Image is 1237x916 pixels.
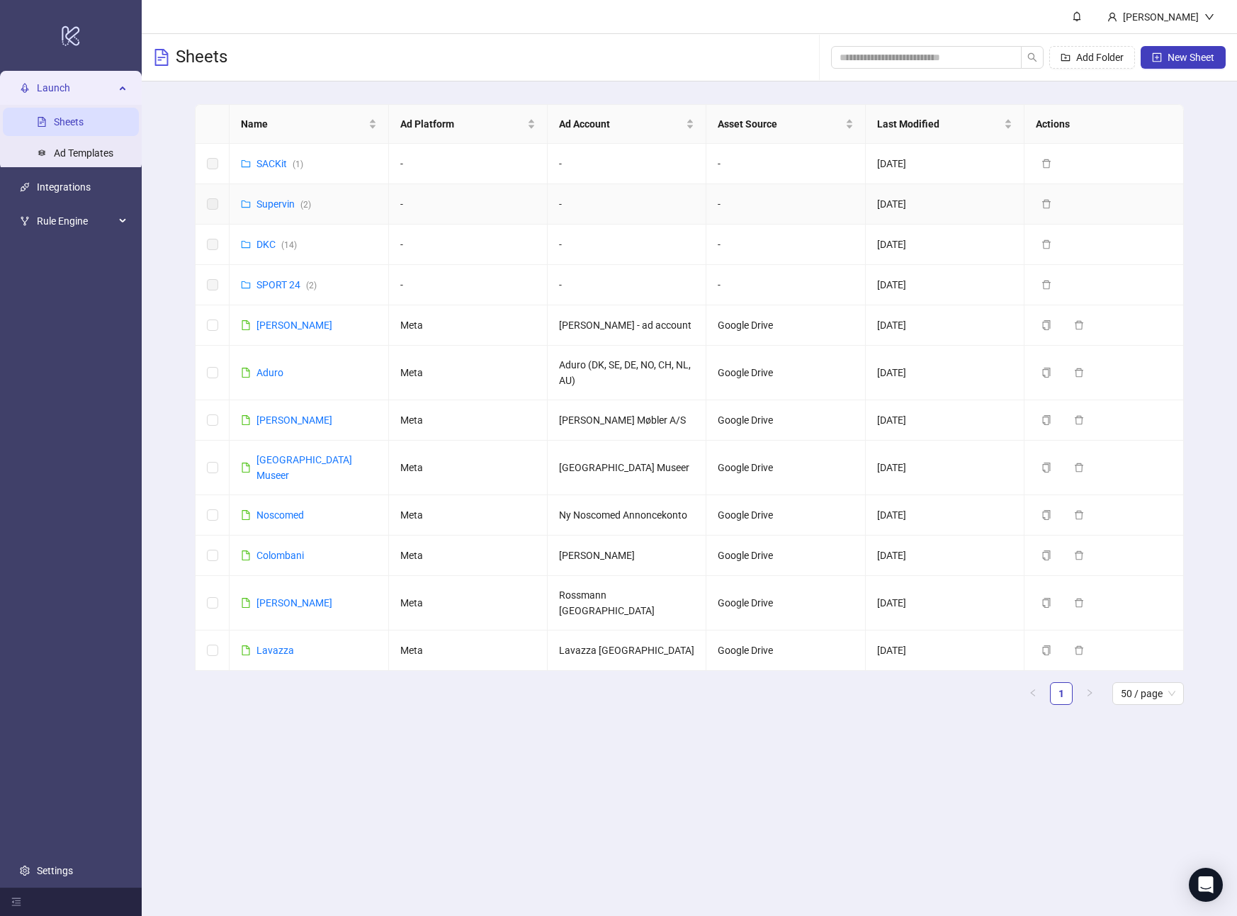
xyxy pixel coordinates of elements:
[256,320,332,331] a: [PERSON_NAME]
[1074,463,1084,473] span: delete
[706,265,865,305] td: -
[1041,415,1051,425] span: copy
[1074,368,1084,378] span: delete
[1074,320,1084,330] span: delete
[389,144,548,184] td: -
[389,105,548,144] th: Ad Platform
[176,46,227,69] h3: Sheets
[1121,683,1175,704] span: 50 / page
[548,184,706,225] td: -
[256,454,352,481] a: [GEOGRAPHIC_DATA] Museer
[1041,510,1051,520] span: copy
[866,346,1024,400] td: [DATE]
[37,207,115,235] span: Rule Engine
[389,400,548,441] td: Meta
[256,239,297,250] a: DKC(14)
[548,265,706,305] td: -
[1074,415,1084,425] span: delete
[548,495,706,536] td: Ny Noscomed Annoncekonto
[389,184,548,225] td: -
[866,305,1024,346] td: [DATE]
[1107,12,1117,22] span: user
[1041,550,1051,560] span: copy
[20,216,30,226] span: fork
[1189,868,1223,902] div: Open Intercom Messenger
[256,158,303,169] a: SACKit(1)
[1041,368,1051,378] span: copy
[241,159,251,169] span: folder
[1085,689,1094,697] span: right
[389,536,548,576] td: Meta
[241,645,251,655] span: file
[389,225,548,265] td: -
[1041,239,1051,249] span: delete
[241,598,251,608] span: file
[1022,682,1044,705] button: left
[1051,683,1072,704] a: 1
[256,279,317,290] a: SPORT 24(2)
[256,597,332,609] a: [PERSON_NAME]
[1074,645,1084,655] span: delete
[400,116,524,132] span: Ad Platform
[256,509,304,521] a: Noscomed
[866,631,1024,671] td: [DATE]
[706,225,865,265] td: -
[866,441,1024,495] td: [DATE]
[241,550,251,560] span: file
[706,576,865,631] td: Google Drive
[389,346,548,400] td: Meta
[241,320,251,330] span: file
[241,368,251,378] span: file
[548,105,706,144] th: Ad Account
[389,495,548,536] td: Meta
[718,116,842,132] span: Asset Source
[866,225,1024,265] td: [DATE]
[256,645,294,656] a: Lavazza
[866,184,1024,225] td: [DATE]
[241,415,251,425] span: file
[866,144,1024,184] td: [DATE]
[548,400,706,441] td: [PERSON_NAME] Møbler A/S
[1027,52,1037,62] span: search
[1117,9,1204,25] div: [PERSON_NAME]
[866,536,1024,576] td: [DATE]
[1041,320,1051,330] span: copy
[1072,11,1082,21] span: bell
[281,240,297,250] span: ( 14 )
[1049,46,1135,69] button: Add Folder
[548,631,706,671] td: Lavazza [GEOGRAPHIC_DATA]
[37,74,115,102] span: Launch
[706,105,865,144] th: Asset Source
[20,83,30,93] span: rocket
[706,144,865,184] td: -
[230,105,388,144] th: Name
[548,346,706,400] td: Aduro (DK, SE, DE, NO, CH, NL, AU)
[256,414,332,426] a: [PERSON_NAME]
[256,198,311,210] a: Supervin(2)
[706,536,865,576] td: Google Drive
[1074,550,1084,560] span: delete
[548,576,706,631] td: Rossmann [GEOGRAPHIC_DATA]
[241,239,251,249] span: folder
[241,280,251,290] span: folder
[706,184,865,225] td: -
[389,441,548,495] td: Meta
[1029,689,1037,697] span: left
[1024,105,1183,144] th: Actions
[37,181,91,193] a: Integrations
[241,116,365,132] span: Name
[256,550,304,561] a: Colombani
[54,116,84,128] a: Sheets
[866,495,1024,536] td: [DATE]
[241,463,251,473] span: file
[548,536,706,576] td: [PERSON_NAME]
[293,159,303,169] span: ( 1 )
[1041,645,1051,655] span: copy
[1078,682,1101,705] li: Next Page
[1204,12,1214,22] span: down
[1050,682,1073,705] li: 1
[389,305,548,346] td: Meta
[300,200,311,210] span: ( 2 )
[1076,52,1124,63] span: Add Folder
[389,576,548,631] td: Meta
